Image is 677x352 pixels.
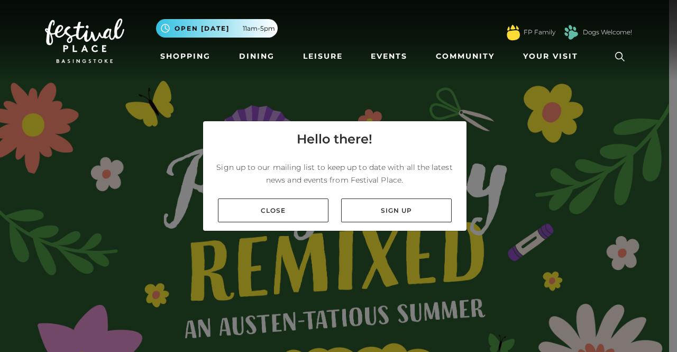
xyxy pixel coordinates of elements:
[583,28,632,37] a: Dogs Welcome!
[175,24,230,33] span: Open [DATE]
[156,19,278,38] button: Open [DATE] 11am-5pm
[156,47,215,66] a: Shopping
[218,198,328,222] a: Close
[367,47,411,66] a: Events
[341,198,452,222] a: Sign up
[297,130,372,149] h4: Hello there!
[243,24,275,33] span: 11am-5pm
[235,47,279,66] a: Dining
[523,51,578,62] span: Your Visit
[212,161,458,186] p: Sign up to our mailing list to keep up to date with all the latest news and events from Festival ...
[519,47,588,66] a: Your Visit
[524,28,555,37] a: FP Family
[432,47,499,66] a: Community
[299,47,347,66] a: Leisure
[45,19,124,63] img: Festival Place Logo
